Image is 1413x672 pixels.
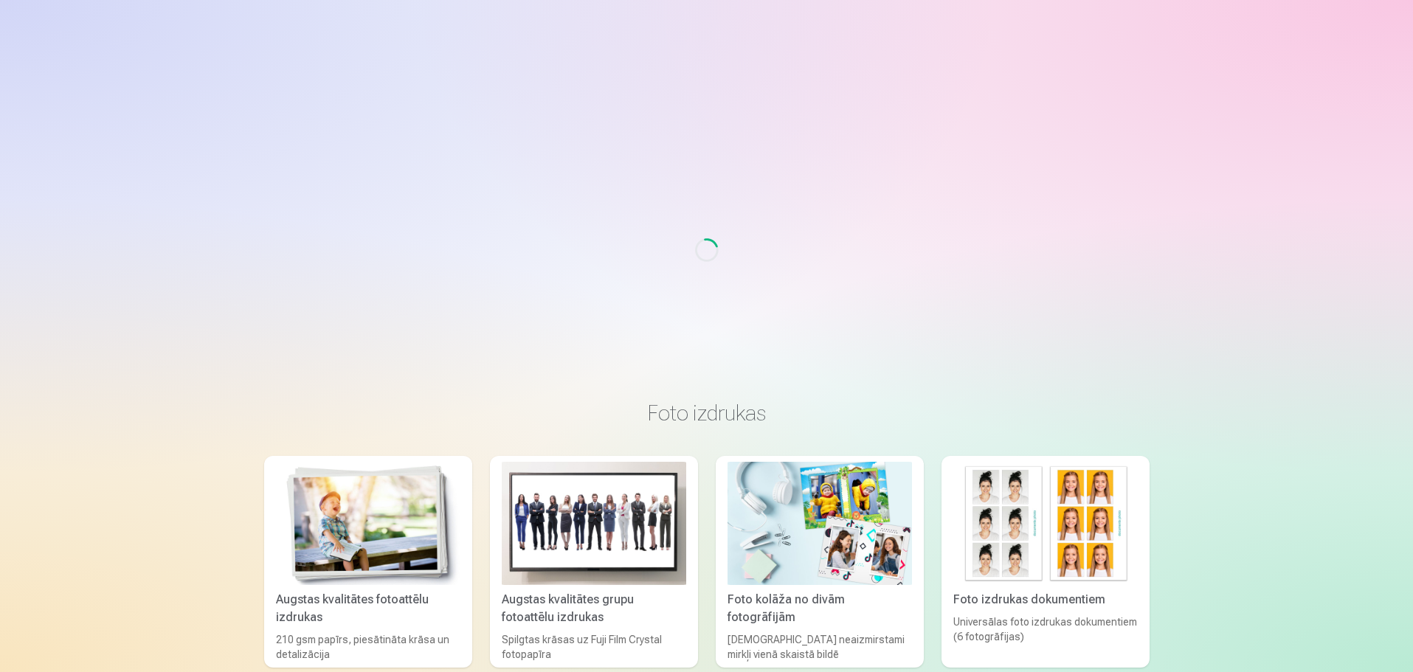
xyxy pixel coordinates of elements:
a: Foto kolāža no divām fotogrāfijāmFoto kolāža no divām fotogrāfijām[DEMOGRAPHIC_DATA] neaizmirstam... [716,456,924,668]
img: Augstas kvalitātes fotoattēlu izdrukas [276,462,460,585]
div: Foto kolāža no divām fotogrāfijām [722,591,918,626]
div: Augstas kvalitātes grupu fotoattēlu izdrukas [496,591,692,626]
img: Foto kolāža no divām fotogrāfijām [728,462,912,585]
img: Foto izdrukas dokumentiem [953,462,1138,585]
h3: Foto izdrukas [276,400,1138,426]
div: Augstas kvalitātes fotoattēlu izdrukas [270,591,466,626]
div: Universālas foto izdrukas dokumentiem (6 fotogrāfijas) [947,614,1144,662]
a: Augstas kvalitātes fotoattēlu izdrukasAugstas kvalitātes fotoattēlu izdrukas210 gsm papīrs, piesā... [264,456,472,668]
a: Augstas kvalitātes grupu fotoattēlu izdrukasAugstas kvalitātes grupu fotoattēlu izdrukasSpilgtas ... [490,456,698,668]
img: Augstas kvalitātes grupu fotoattēlu izdrukas [502,462,686,585]
div: Spilgtas krāsas uz Fuji Film Crystal fotopapīra [496,632,692,662]
div: 210 gsm papīrs, piesātināta krāsa un detalizācija [270,632,466,662]
div: [DEMOGRAPHIC_DATA] neaizmirstami mirkļi vienā skaistā bildē [722,632,918,662]
a: Foto izdrukas dokumentiemFoto izdrukas dokumentiemUniversālas foto izdrukas dokumentiem (6 fotogr... [942,456,1150,668]
div: Foto izdrukas dokumentiem [947,591,1144,609]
